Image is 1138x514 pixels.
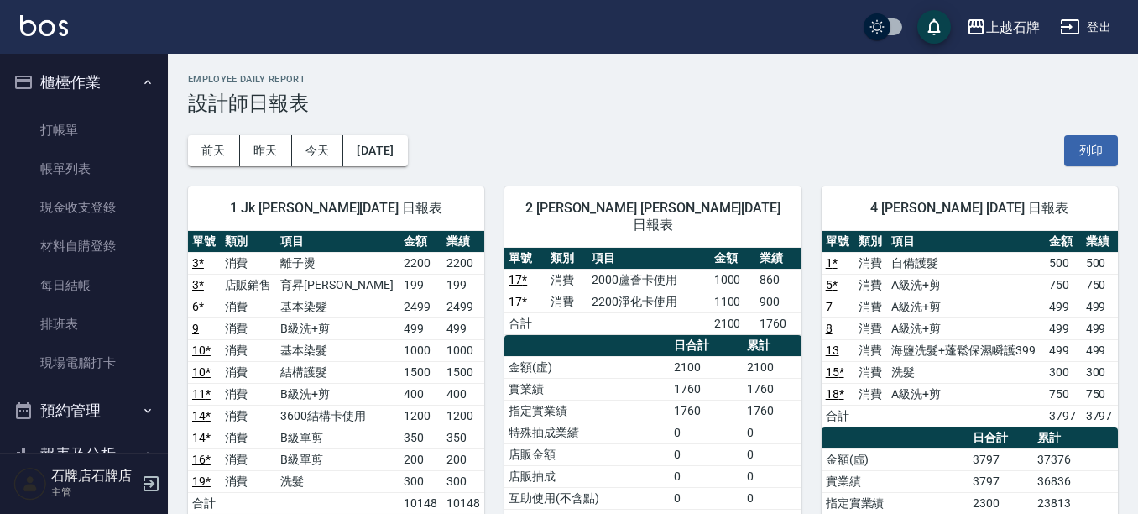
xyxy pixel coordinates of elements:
td: 實業績 [822,470,968,492]
td: 1200 [442,405,485,427]
td: 499 [1082,317,1118,339]
button: 櫃檯作業 [7,60,161,104]
a: 7 [826,300,833,313]
td: 消費 [854,252,887,274]
th: 業績 [1082,231,1118,253]
td: 10148 [399,492,442,514]
img: Person [13,467,47,501]
td: 499 [1082,296,1118,317]
td: 消費 [221,470,277,492]
td: 2499 [442,296,485,317]
th: 日合計 [670,335,743,357]
th: 業績 [755,248,801,270]
td: 消費 [221,405,277,427]
td: 0 [743,443,801,465]
a: 材料自購登錄 [7,227,161,265]
th: 業績 [442,231,485,253]
td: 消費 [546,269,587,291]
th: 單號 [504,248,546,270]
td: B級洗+剪 [276,383,399,405]
th: 單號 [822,231,854,253]
td: A級洗+剪 [887,383,1045,405]
td: 10148 [442,492,485,514]
td: 1500 [399,361,442,383]
td: 499 [1082,339,1118,361]
td: 3797 [1045,405,1081,427]
td: 0 [670,422,743,443]
td: 金額(虛) [504,356,670,378]
a: 每日結帳 [7,266,161,305]
td: 3797 [968,470,1033,492]
td: 200 [399,448,442,470]
td: 1000 [710,269,756,291]
th: 金額 [399,231,442,253]
td: 育昇[PERSON_NAME] [276,274,399,296]
th: 項目 [587,248,709,270]
td: 300 [1082,361,1118,383]
td: 基本染髮 [276,296,399,317]
td: A級洗+剪 [887,274,1045,296]
button: [DATE] [343,135,407,166]
td: 900 [755,291,801,312]
td: 消費 [854,383,887,405]
a: 現金收支登錄 [7,188,161,227]
th: 類別 [221,231,277,253]
td: 金額(虛) [822,448,968,470]
td: 消費 [221,252,277,274]
td: 店販金額 [504,443,670,465]
td: 2100 [710,312,756,334]
th: 單號 [188,231,221,253]
td: 合計 [822,405,854,427]
td: 499 [1045,317,1081,339]
a: 13 [826,344,839,357]
th: 項目 [276,231,399,253]
td: 消費 [854,296,887,317]
a: 9 [192,322,199,335]
a: 打帳單 [7,111,161,149]
td: 23813 [1033,492,1118,514]
th: 金額 [710,248,756,270]
td: 1760 [743,400,801,422]
th: 金額 [1045,231,1081,253]
td: 750 [1045,383,1081,405]
td: 499 [1045,296,1081,317]
td: 1760 [755,312,801,334]
td: 1200 [399,405,442,427]
td: 500 [1045,252,1081,274]
td: 300 [442,470,485,492]
th: 日合計 [968,427,1033,449]
td: 499 [442,317,485,339]
img: Logo [20,15,68,36]
td: 消費 [221,339,277,361]
td: 1760 [670,378,743,400]
td: 200 [442,448,485,470]
td: 2000蘆薈卡使用 [587,269,709,291]
td: 消費 [854,339,887,361]
a: 現場電腦打卡 [7,344,161,382]
td: 500 [1082,252,1118,274]
td: 750 [1082,383,1118,405]
td: 消費 [221,361,277,383]
td: 199 [399,274,442,296]
div: 上越石牌 [986,17,1040,38]
td: 300 [399,470,442,492]
td: 0 [670,487,743,509]
h2: Employee Daily Report [188,74,1118,85]
td: 指定實業績 [822,492,968,514]
td: 1000 [442,339,485,361]
td: 離子燙 [276,252,399,274]
td: 2200 [399,252,442,274]
td: 消費 [221,427,277,448]
p: 主管 [51,485,137,500]
button: 預約管理 [7,389,161,433]
td: 2200淨化卡使用 [587,291,709,312]
td: 3797 [1082,405,1118,427]
td: 1500 [442,361,485,383]
td: 1000 [399,339,442,361]
td: 店販銷售 [221,274,277,296]
td: A級洗+剪 [887,317,1045,339]
td: 0 [743,465,801,487]
td: 自備護髮 [887,252,1045,274]
th: 累計 [1033,427,1118,449]
h5: 石牌店石牌店 [51,468,137,485]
